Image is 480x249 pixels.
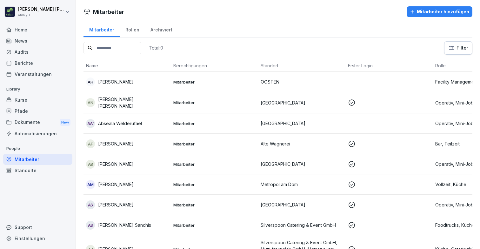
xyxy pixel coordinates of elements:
a: Archiviert [145,21,178,37]
p: [PERSON_NAME] [PERSON_NAME] [98,96,168,109]
div: AF [86,139,95,148]
a: Home [3,24,72,35]
div: Support [3,222,72,233]
p: OOSTEN [261,78,343,85]
p: [PERSON_NAME] [PERSON_NAME] [18,7,64,12]
p: Metropol am Dom [261,181,343,188]
div: AS [86,221,95,230]
p: [PERSON_NAME] [98,161,134,167]
p: [GEOGRAPHIC_DATA] [261,201,343,208]
a: Audits [3,46,72,57]
a: Pfade [3,105,72,117]
button: Mitarbeiter hinzufügen [407,6,472,17]
div: AW [86,119,95,128]
p: Mitarbeiter [173,182,256,187]
a: Mitarbeiter [83,21,120,37]
p: Mitarbeiter [173,121,256,126]
p: [PERSON_NAME] [98,140,134,147]
a: Einstellungen [3,233,72,244]
th: Berechtigungen [171,60,258,72]
div: AM [86,180,95,189]
p: Total: 0 [149,45,163,51]
p: Mitarbeiter [173,100,256,105]
th: Standort [258,60,345,72]
p: Mitarbeiter [173,161,256,167]
a: Automatisierungen [3,128,72,139]
div: Dokumente [3,117,72,128]
a: Veranstaltungen [3,69,72,80]
p: [PERSON_NAME] [98,201,134,208]
a: DokumenteNew [3,117,72,128]
div: AH [86,77,95,86]
p: Abseala Welderufael [98,120,142,127]
a: Rollen [120,21,145,37]
p: [GEOGRAPHIC_DATA] [261,161,343,167]
th: Name [83,60,171,72]
p: Mitarbeiter [173,202,256,208]
p: [PERSON_NAME] Sanchis [98,222,151,228]
th: Erster Login [345,60,433,72]
a: Berichte [3,57,72,69]
button: Filter [444,42,472,54]
p: Mitarbeiter [173,79,256,85]
a: News [3,35,72,46]
h1: Mitarbeiter [93,8,124,16]
a: Standorte [3,165,72,176]
div: Mitarbeiter hinzufügen [410,8,469,15]
a: Kurse [3,94,72,105]
p: Alte Wagnerei [261,140,343,147]
p: [GEOGRAPHIC_DATA] [261,120,343,127]
p: [GEOGRAPHIC_DATA] [261,99,343,106]
p: Library [3,84,72,94]
p: People [3,144,72,154]
p: Mitarbeiter [173,141,256,147]
div: AB [86,160,95,169]
div: AS [86,200,95,209]
p: [PERSON_NAME] [98,181,134,188]
p: [PERSON_NAME] [98,78,134,85]
a: Mitarbeiter [3,154,72,165]
p: cuisyn [18,12,64,17]
div: New [60,119,70,126]
div: Filter [448,45,468,51]
p: Silverspoon Catering & Event GmbH [261,222,343,228]
p: Mitarbeiter [173,222,256,228]
div: AN [86,98,95,107]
